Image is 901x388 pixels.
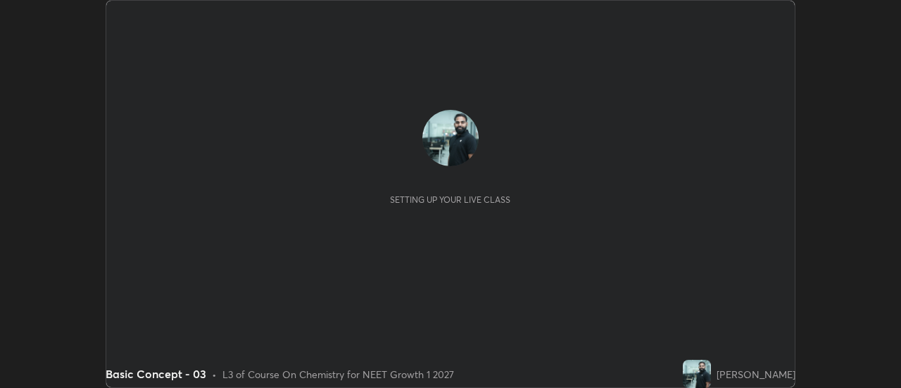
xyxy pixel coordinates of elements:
div: L3 of Course On Chemistry for NEET Growth 1 2027 [222,367,454,382]
img: 458855d34a904919bf64d220e753158f.jpg [683,360,711,388]
div: Setting up your live class [390,194,510,205]
div: [PERSON_NAME] [717,367,795,382]
div: Basic Concept - 03 [106,365,206,382]
div: • [212,367,217,382]
img: 458855d34a904919bf64d220e753158f.jpg [422,110,479,166]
